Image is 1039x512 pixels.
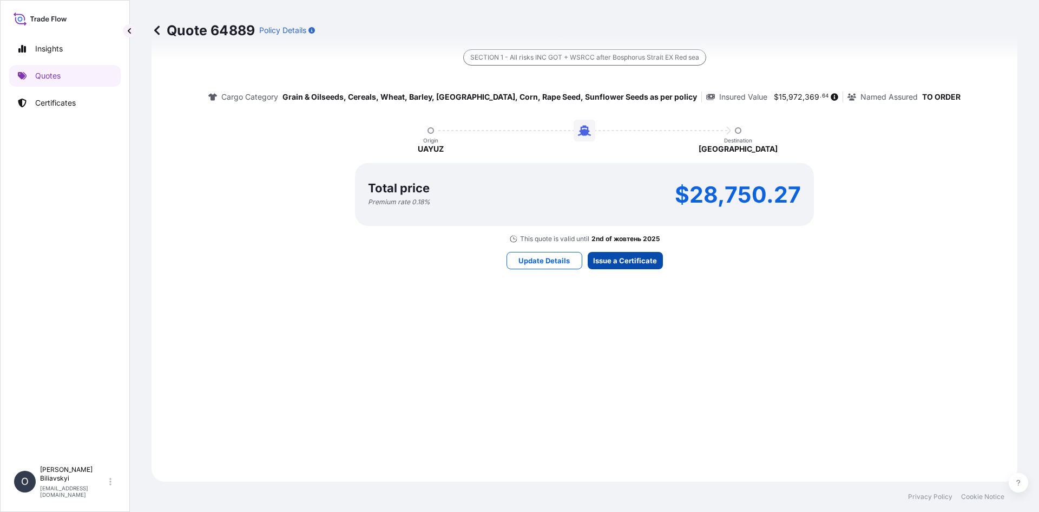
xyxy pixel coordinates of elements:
[822,94,828,98] span: 64
[591,235,660,243] p: 2nd of жовтень 2025
[368,198,430,206] p: Premium rate 0.18 %
[40,485,107,498] p: [EMAIL_ADDRESS][DOMAIN_NAME]
[803,93,805,101] span: ,
[922,92,961,102] p: TO ORDER
[418,144,444,154] p: UAYUZ
[9,92,121,114] a: Certificates
[520,235,589,243] p: This quote is valid until
[221,92,278,102] p: Cargo Category
[507,252,582,269] button: Update Details
[282,92,697,102] p: Grain & Oilseeds, Cereals, Wheat, Barley, [GEOGRAPHIC_DATA], Corn, Rape Seed, Sunflower Seeds as ...
[788,93,803,101] span: 972
[588,252,663,269] button: Issue a Certificate
[9,65,121,87] a: Quotes
[35,70,61,81] p: Quotes
[820,94,821,98] span: .
[908,492,952,501] a: Privacy Policy
[9,38,121,60] a: Insights
[860,92,918,102] p: Named Assured
[259,25,306,36] p: Policy Details
[724,137,752,144] p: Destination
[719,92,767,102] p: Insured Value
[518,255,570,266] p: Update Details
[593,255,657,266] p: Issue a Certificate
[35,98,76,108] p: Certificates
[21,476,29,487] span: O
[786,93,788,101] span: ,
[805,93,819,101] span: 369
[699,144,778,154] p: [GEOGRAPHIC_DATA]
[35,43,63,54] p: Insights
[961,492,1004,501] a: Cookie Notice
[675,186,801,203] p: $28,750.27
[779,93,786,101] span: 15
[152,22,255,39] p: Quote 64889
[40,465,107,483] p: [PERSON_NAME] Biliavskyi
[774,93,779,101] span: $
[368,183,430,193] p: Total price
[423,137,438,144] p: Origin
